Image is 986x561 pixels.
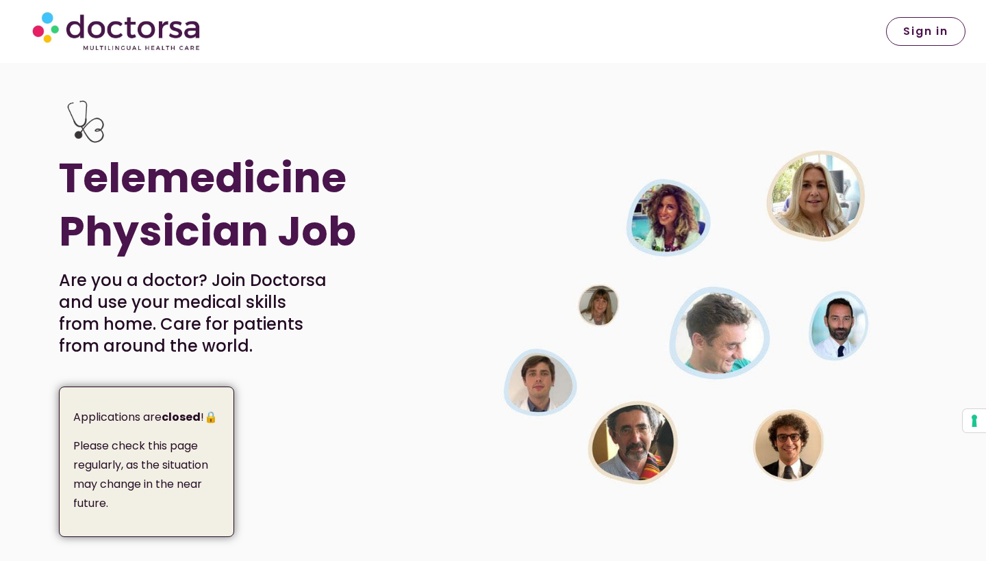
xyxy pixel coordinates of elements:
p: Are you a doctor? Join Doctorsa and use your medical skills from home. Care for patients from aro... [59,270,328,357]
strong: closed [162,409,201,425]
span: Sign in [903,26,948,37]
a: Sign in [886,17,965,46]
button: Your consent preferences for tracking technologies [963,409,986,432]
p: Please check this page regularly, as the situation may change in the near future. [73,436,224,513]
h1: Telemedicine Physician Job [59,151,409,258]
p: Applications are !🔒 [73,408,224,427]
